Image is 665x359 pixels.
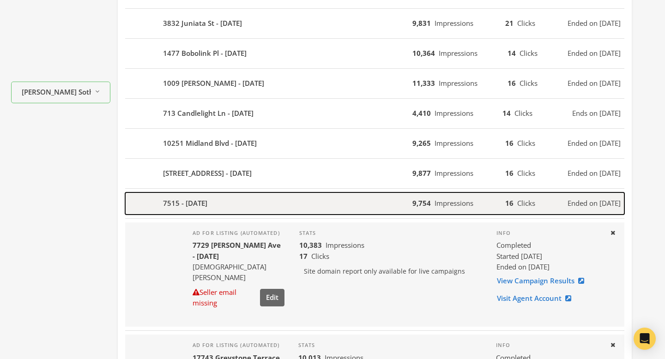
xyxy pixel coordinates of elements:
[412,78,435,88] b: 11,333
[496,251,602,262] div: Started [DATE]
[496,240,531,251] span: completed
[568,198,621,209] span: Ended on [DATE]
[505,198,514,208] b: 16
[435,138,473,148] span: Impressions
[299,262,482,281] p: Site domain report only available for live campaigns
[163,48,247,59] b: 1477 Bobolink Pl - [DATE]
[299,251,308,261] b: 17
[496,290,577,307] a: Visit Agent Account
[193,230,284,236] h4: Ad for listing (automated)
[435,18,473,28] span: Impressions
[517,168,535,178] span: Clicks
[412,138,431,148] b: 9,265
[125,72,624,95] button: 1009 [PERSON_NAME] - [DATE]11,333Impressions16ClicksEnded on [DATE]
[125,12,624,35] button: 3832 Juniata St - [DATE]9,831Impressions21ClicksEnded on [DATE]
[412,198,431,208] b: 9,754
[517,18,535,28] span: Clicks
[496,272,590,289] a: View Campaign Results
[298,342,481,348] h4: Stats
[568,18,621,29] span: Ended on [DATE]
[193,240,281,260] b: 7729 [PERSON_NAME] Ave - [DATE]
[517,198,535,208] span: Clicks
[505,138,514,148] b: 16
[22,86,91,97] span: [PERSON_NAME] Sotheby's International Realty
[163,78,264,89] b: 1009 [PERSON_NAME] - [DATE]
[163,108,254,119] b: 713 Candlelight Ln - [DATE]
[568,138,621,149] span: Ended on [DATE]
[435,168,473,178] span: Impressions
[193,287,256,309] div: Seller email missing
[435,108,473,118] span: Impressions
[260,289,284,306] button: Edit
[326,240,364,250] span: Impressions
[514,108,532,118] span: Clicks
[163,168,252,179] b: [STREET_ADDRESS] - [DATE]
[572,108,621,119] span: Ends on [DATE]
[435,198,473,208] span: Impressions
[125,192,624,215] button: 7515 - [DATE]9,754Impressions16ClicksEnded on [DATE]
[439,78,478,88] span: Impressions
[125,102,624,125] button: 713 Candlelight Ln - [DATE]4,410Impressions14ClicksEnds on [DATE]
[311,251,329,261] span: Clicks
[568,48,621,59] span: Ended on [DATE]
[496,230,602,236] h4: Info
[193,342,284,348] h4: Ad for listing (automated)
[520,78,538,88] span: Clicks
[496,262,550,271] span: Ended on [DATE]
[299,240,322,250] b: 10,383
[505,18,514,28] b: 21
[299,230,482,236] h4: Stats
[412,18,431,28] b: 9,831
[163,138,257,149] b: 10251 Midland Blvd - [DATE]
[496,342,602,348] h4: Info
[508,48,516,58] b: 14
[412,108,431,118] b: 4,410
[568,168,621,179] span: Ended on [DATE]
[568,78,621,89] span: Ended on [DATE]
[125,132,624,155] button: 10251 Midland Blvd - [DATE]9,265Impressions16ClicksEnded on [DATE]
[517,138,535,148] span: Clicks
[502,108,511,118] b: 14
[412,168,431,178] b: 9,877
[125,162,624,185] button: [STREET_ADDRESS] - [DATE]9,877Impressions16ClicksEnded on [DATE]
[412,48,435,58] b: 10,364
[505,168,514,178] b: 16
[193,262,284,283] div: [DEMOGRAPHIC_DATA][PERSON_NAME]
[125,42,624,65] button: 1477 Bobolink Pl - [DATE]10,364Impressions14ClicksEnded on [DATE]
[520,48,538,58] span: Clicks
[163,198,207,209] b: 7515 - [DATE]
[634,328,656,350] div: Open Intercom Messenger
[163,18,242,29] b: 3832 Juniata St - [DATE]
[11,82,110,103] button: [PERSON_NAME] Sotheby's International Realty
[508,78,516,88] b: 16
[439,48,478,58] span: Impressions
